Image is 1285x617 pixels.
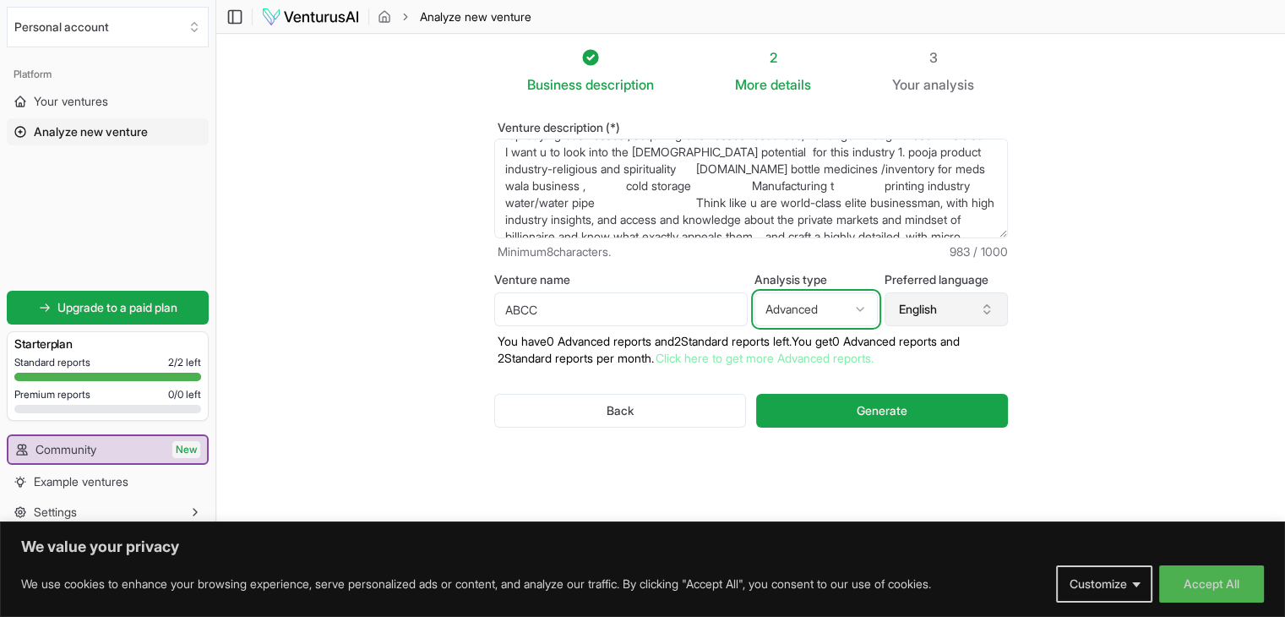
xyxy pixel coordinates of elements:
span: Analyze new venture [34,123,148,140]
span: Your [892,74,920,95]
span: Generate [857,402,907,419]
textarea: Wite me a pracical investment for india this thesis, refine it and make it better and powerful, t... [494,139,1008,238]
a: CommunityNew [8,436,207,463]
span: Premium reports [14,388,90,401]
button: English [885,292,1008,326]
img: logo [261,7,360,27]
span: New [172,441,200,458]
span: description [585,76,654,93]
label: Venture name [494,274,748,286]
button: Settings [7,499,209,526]
span: Community [35,441,96,458]
span: details [770,76,811,93]
p: We use cookies to enhance your browsing experience, serve personalized ads or content, and analyz... [21,574,931,594]
p: You have 0 Advanced reports and 2 Standard reports left. Y ou get 0 Advanced reports and 2 Standa... [494,333,1008,367]
button: Accept All [1159,565,1264,603]
div: 3 [892,47,974,68]
label: Analysis type [754,274,878,286]
a: Your ventures [7,88,209,115]
span: Upgrade to a paid plan [57,299,177,316]
a: Analyze new venture [7,118,209,145]
span: Minimum 8 characters. [498,243,611,260]
button: Back [494,394,747,428]
label: Preferred language [885,274,1008,286]
a: Upgrade to a paid plan [7,291,209,325]
span: Standard reports [14,356,90,369]
div: Platform [7,61,209,88]
span: Your ventures [34,93,108,110]
span: 2 / 2 left [168,356,201,369]
span: More [735,74,767,95]
span: Settings [34,504,77,521]
span: analysis [923,76,974,93]
div: 2 [735,47,811,68]
span: 0 / 0 left [168,388,201,401]
nav: breadcrumb [378,8,531,25]
button: Generate [756,394,1007,428]
a: Click here to get more Advanced reports. [656,351,874,365]
p: We value your privacy [21,537,1264,557]
span: Analyze new venture [420,8,531,25]
a: Example ventures [7,468,209,495]
button: Customize [1056,565,1152,603]
h3: Starter plan [14,336,201,352]
span: Business [527,74,582,95]
input: Optional venture name [494,292,748,326]
span: Example ventures [34,473,128,490]
button: Select an organization [7,7,209,47]
label: Venture description (*) [494,122,1008,134]
span: 983 / 1000 [950,243,1008,260]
